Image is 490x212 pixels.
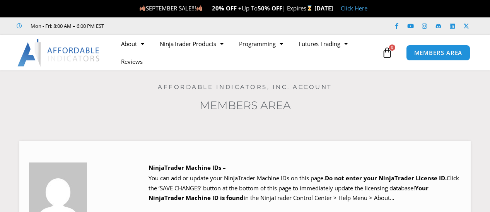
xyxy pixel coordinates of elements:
[149,174,325,182] span: You can add or update your NinjaTrader Machine IDs on this page.
[113,53,150,70] a: Reviews
[231,35,291,53] a: Programming
[414,50,463,56] span: MEMBERS AREA
[152,35,231,53] a: NinjaTrader Products
[406,45,471,61] a: MEMBERS AREA
[291,35,355,53] a: Futures Trading
[325,174,447,182] b: Do not enter your NinjaTrader License ID.
[29,21,104,31] span: Mon - Fri: 8:00 AM – 6:00 PM EST
[17,39,101,67] img: LogoAI | Affordable Indicators – NinjaTrader
[115,22,231,30] iframe: Customer reviews powered by Trustpilot
[139,4,314,12] span: SEPTEMBER SALE!!! Up To | Expires
[389,44,395,51] span: 0
[212,4,242,12] strong: 20% OFF +
[370,41,404,64] a: 0
[307,5,312,11] img: ⌛
[341,4,367,12] a: Click Here
[149,164,226,171] b: NinjaTrader Machine IDs –
[200,99,291,112] a: Members Area
[113,35,380,70] nav: Menu
[140,5,145,11] img: 🍂
[149,174,459,202] span: Click the ‘SAVE CHANGES’ button at the bottom of this page to immediately update the licensing da...
[258,4,282,12] strong: 50% OFF
[314,4,333,12] strong: [DATE]
[196,5,202,11] img: 🍂
[158,83,332,91] a: Affordable Indicators, Inc. Account
[113,35,152,53] a: About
